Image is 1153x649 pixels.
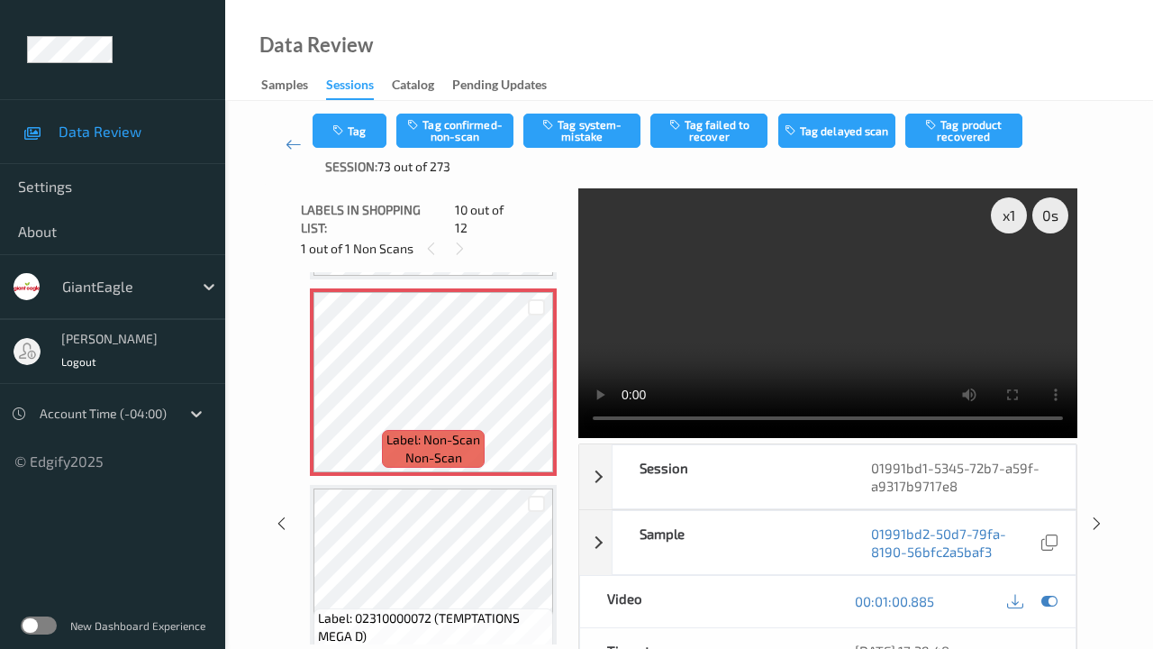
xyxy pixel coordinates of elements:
div: Catalog [392,76,434,98]
span: Label: Non-Scan [386,431,480,449]
a: Catalog [392,73,452,98]
a: Samples [261,73,326,98]
div: x 1 [991,197,1027,233]
div: Session01991bd1-5345-72b7-a59f-a9317b9717e8 [579,444,1076,509]
div: Samples [261,76,308,98]
div: Video [580,576,828,627]
div: 01991bd1-5345-72b7-a59f-a9317b9717e8 [844,445,1076,508]
div: Session [613,445,844,508]
a: 01991bd2-50d7-79fa-8190-56bfc2a5baf3 [871,525,1038,561]
div: Pending Updates [452,76,547,98]
div: 1 out of 1 Non Scans [301,237,566,260]
span: Session: [325,158,377,176]
button: Tag delayed scan [778,114,895,148]
div: Sample01991bd2-50d7-79fa-8190-56bfc2a5baf3 [579,510,1076,575]
a: Sessions [326,73,392,100]
button: Tag failed to recover [650,114,767,148]
button: Tag product recovered [905,114,1022,148]
span: non-scan [405,449,462,467]
span: Labels in shopping list: [301,201,449,237]
div: Data Review [259,36,373,54]
span: 73 out of 273 [377,158,450,176]
div: 0 s [1032,197,1068,233]
button: Tag system-mistake [523,114,640,148]
a: Pending Updates [452,73,565,98]
span: 10 out of 12 [455,201,519,237]
span: Label: 02310000072 (TEMPTATIONS MEGA D) [318,609,549,645]
div: Sessions [326,76,374,100]
div: Sample [613,511,844,574]
a: 00:01:00.885 [855,592,934,610]
button: Tag [313,114,386,148]
button: Tag confirmed-non-scan [396,114,513,148]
